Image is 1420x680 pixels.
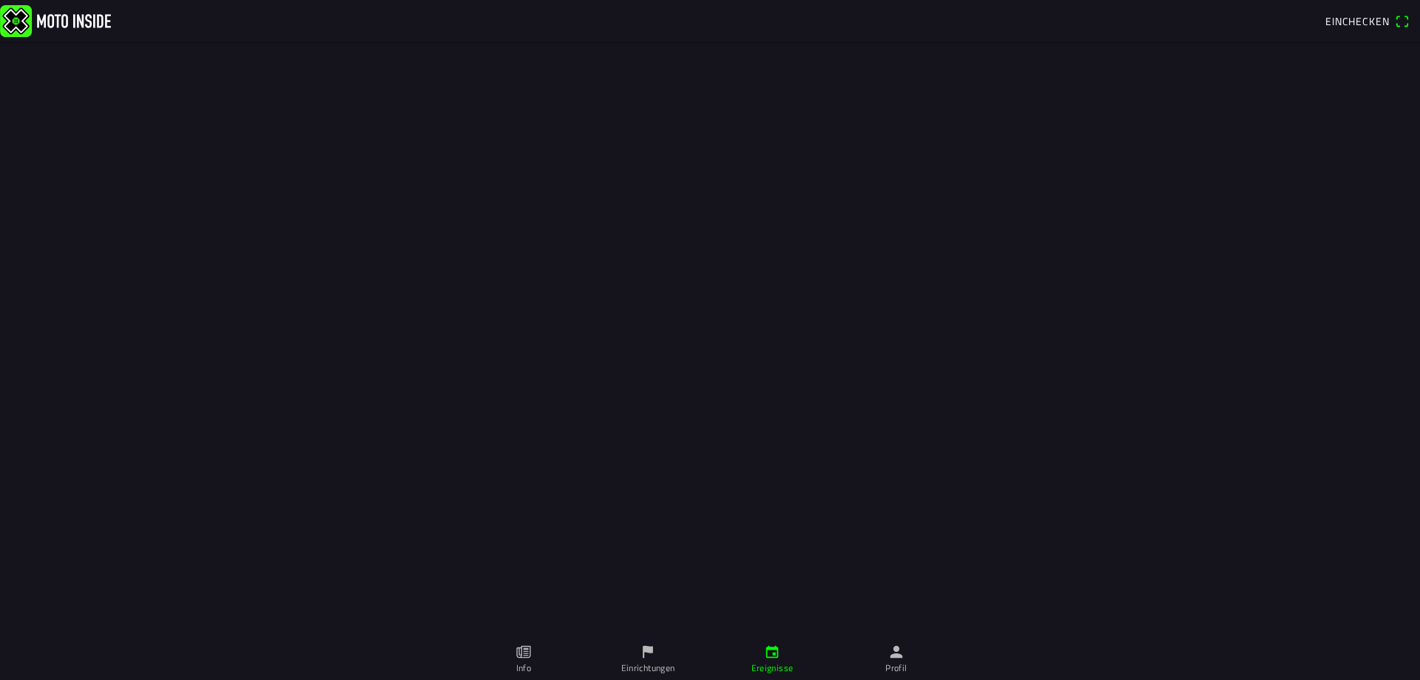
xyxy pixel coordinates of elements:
ion-icon: flag [640,644,656,660]
a: Eincheckenqr scanner [1318,8,1417,33]
ion-label: Info [516,662,531,675]
ion-icon: person [888,644,905,660]
ion-label: Einrichtungen [621,662,675,675]
ion-label: Ereignisse [751,662,794,675]
ion-icon: calendar [764,644,780,660]
ion-icon: paper [515,644,532,660]
span: Einchecken [1325,13,1389,29]
ion-label: Profil [885,662,907,675]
